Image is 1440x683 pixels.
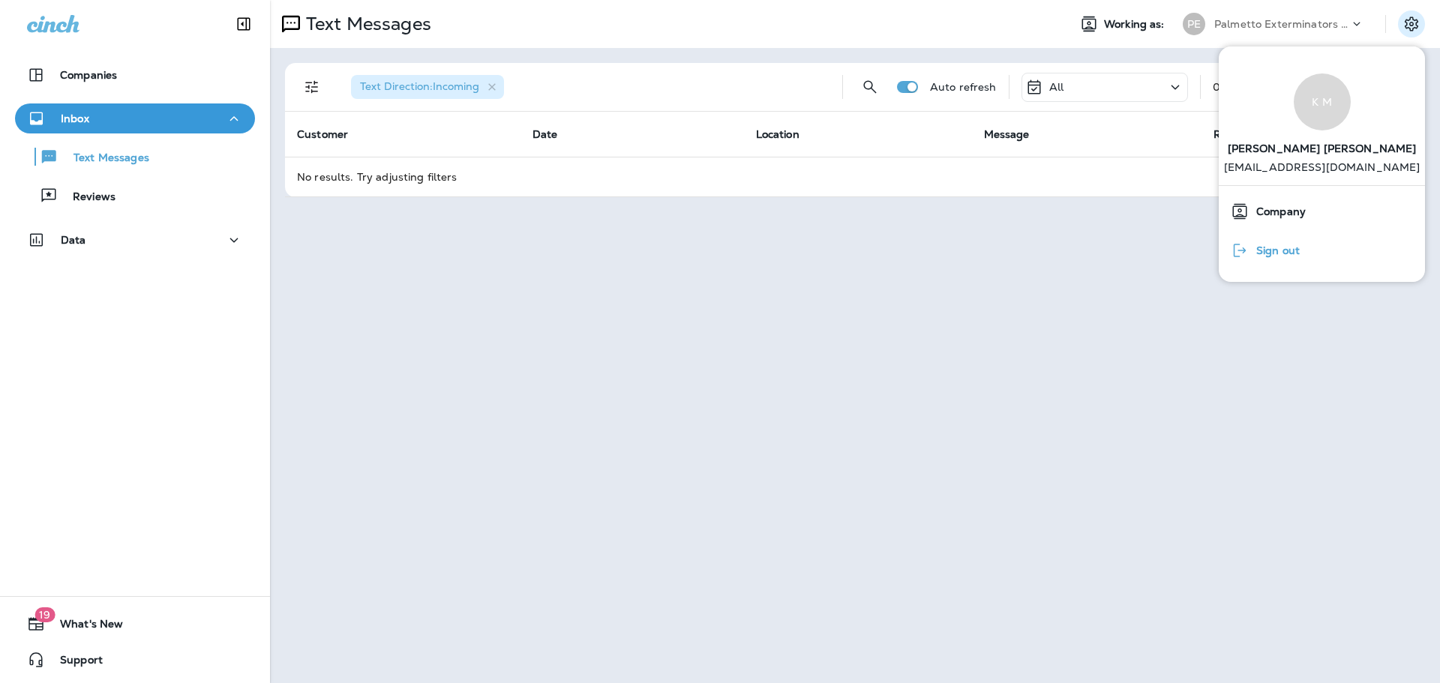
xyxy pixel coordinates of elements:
button: Text Messages [15,141,255,172]
span: Replied [1213,127,1252,141]
span: [PERSON_NAME] [PERSON_NAME] [1228,130,1417,161]
p: Inbox [61,112,89,124]
p: All [1049,81,1063,93]
button: Companies [15,60,255,90]
button: Filters [297,72,327,102]
span: Date [532,127,558,141]
div: Text Direction:Incoming [351,75,504,99]
button: 19What's New [15,609,255,639]
button: Inbox [15,103,255,133]
div: 0 - 0 [1213,81,1233,93]
a: K M[PERSON_NAME] [PERSON_NAME] [EMAIL_ADDRESS][DOMAIN_NAME] [1219,58,1425,185]
button: Data [15,225,255,255]
span: Customer [297,127,348,141]
p: Palmetto Exterminators LLC [1214,18,1349,30]
button: Sign out [1219,231,1425,270]
p: Reviews [58,190,115,205]
div: K M [1294,73,1351,130]
p: [EMAIL_ADDRESS][DOMAIN_NAME] [1224,161,1420,185]
button: Collapse Sidebar [223,9,265,39]
a: Company [1225,196,1419,226]
span: 19 [34,607,55,622]
p: Text Messages [300,13,431,35]
p: Companies [60,69,117,81]
p: Data [61,234,86,246]
span: Text Direction : Incoming [360,79,479,93]
button: Search Messages [855,72,885,102]
span: Company [1249,205,1306,218]
button: Company [1219,192,1425,231]
span: Support [45,654,103,672]
span: Message [984,127,1030,141]
button: Support [15,645,255,675]
button: Reviews [15,180,255,211]
span: Working as: [1104,18,1168,31]
span: Sign out [1249,244,1300,257]
button: Settings [1398,10,1425,37]
span: What's New [45,618,123,636]
span: Location [756,127,799,141]
p: Auto refresh [930,81,997,93]
p: Text Messages [58,151,149,166]
td: No results. Try adjusting filters [285,157,1425,196]
div: PE [1183,13,1205,35]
